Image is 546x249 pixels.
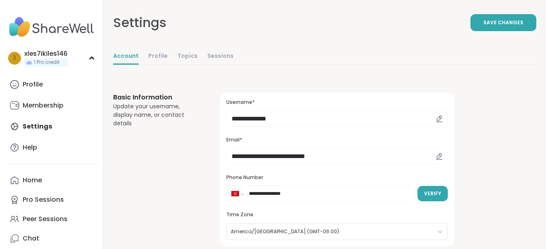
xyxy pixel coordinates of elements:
[113,49,139,65] a: Account
[24,49,67,58] div: xles7ikiles146
[177,49,198,65] a: Topics
[23,234,39,243] div: Chat
[148,49,168,65] a: Profile
[6,138,97,157] a: Help
[23,101,63,110] div: Membership
[6,75,97,94] a: Profile
[6,229,97,248] a: Chat
[23,195,64,204] div: Pro Sessions
[23,143,37,152] div: Help
[226,99,448,106] h3: Username*
[23,80,43,89] div: Profile
[23,176,42,185] div: Home
[226,174,448,181] h3: Phone Number
[6,96,97,115] a: Membership
[424,190,441,197] span: Verify
[483,19,523,26] span: Save Changes
[6,190,97,209] a: Pro Sessions
[113,13,167,32] div: Settings
[6,209,97,229] a: Peer Sessions
[6,171,97,190] a: Home
[226,137,448,143] h3: Email*
[470,14,536,31] button: Save Changes
[113,102,200,128] div: Update your username, display name, or contact details
[6,13,97,41] img: ShareWell Nav Logo
[226,211,448,218] h3: Time Zone
[113,93,200,102] h3: Basic Information
[23,215,67,224] div: Peer Sessions
[207,49,234,65] a: Sessions
[417,186,448,201] button: Verify
[34,59,59,66] span: 1 Pro credit
[13,53,17,63] span: x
